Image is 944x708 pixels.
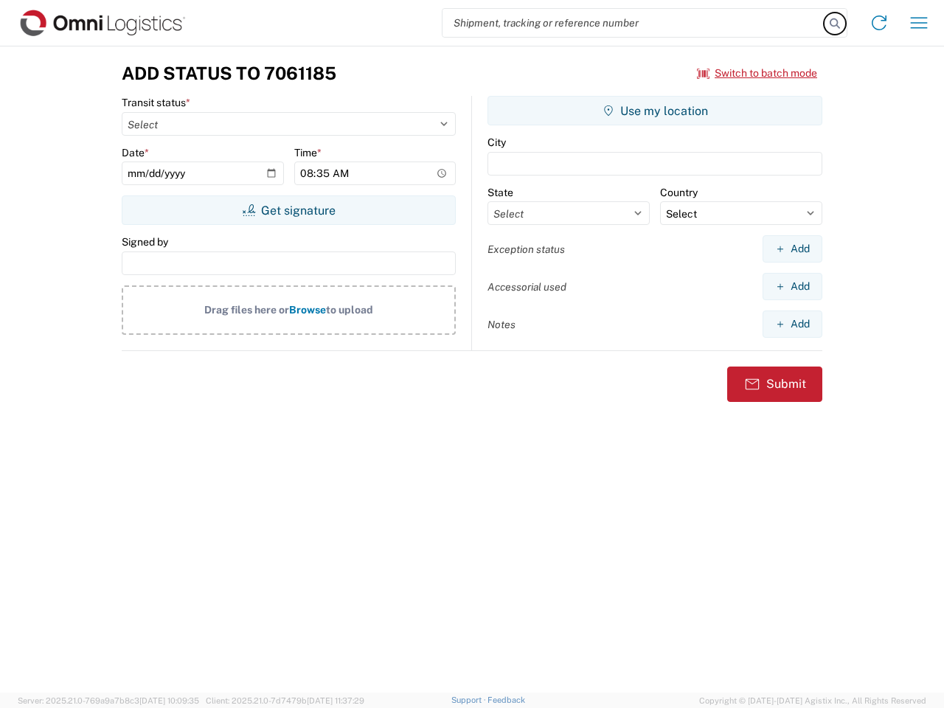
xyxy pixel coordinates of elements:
[487,243,565,256] label: Exception status
[487,136,506,149] label: City
[487,186,513,199] label: State
[289,304,326,316] span: Browse
[326,304,373,316] span: to upload
[699,694,926,707] span: Copyright © [DATE]-[DATE] Agistix Inc., All Rights Reserved
[294,146,322,159] label: Time
[763,273,822,300] button: Add
[487,280,566,294] label: Accessorial used
[763,310,822,338] button: Add
[122,63,336,84] h3: Add Status to 7061185
[204,304,289,316] span: Drag files here or
[122,195,456,225] button: Get signature
[487,695,525,704] a: Feedback
[122,235,168,249] label: Signed by
[660,186,698,199] label: Country
[763,235,822,263] button: Add
[487,96,822,125] button: Use my location
[727,367,822,402] button: Submit
[122,96,190,109] label: Transit status
[307,696,364,705] span: [DATE] 11:37:29
[451,695,488,704] a: Support
[139,696,199,705] span: [DATE] 10:09:35
[18,696,199,705] span: Server: 2025.21.0-769a9a7b8c3
[697,61,817,86] button: Switch to batch mode
[206,696,364,705] span: Client: 2025.21.0-7d7479b
[442,9,825,37] input: Shipment, tracking or reference number
[487,318,516,331] label: Notes
[122,146,149,159] label: Date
